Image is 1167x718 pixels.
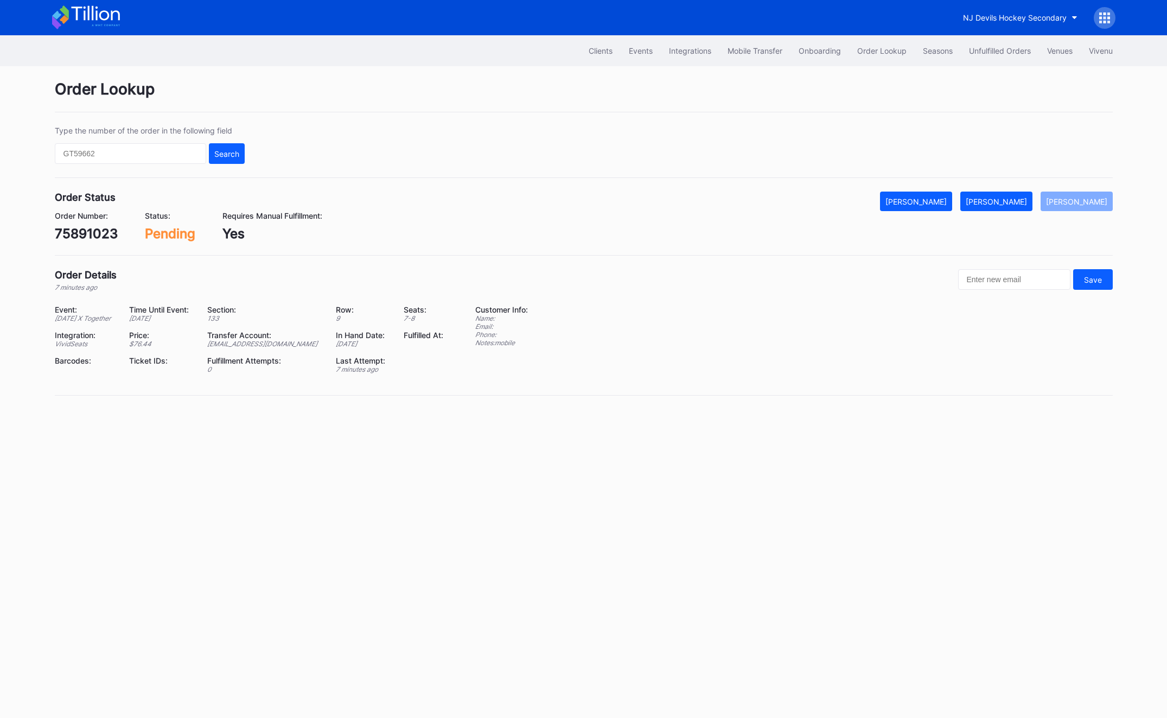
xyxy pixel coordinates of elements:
div: Price: [129,331,194,340]
div: Save [1084,275,1102,284]
div: [DATE] [129,314,194,322]
div: Phone: [475,331,528,339]
div: Clients [589,46,613,55]
button: NJ Devils Hockey Secondary [955,8,1086,28]
button: Vivenu [1081,41,1121,61]
div: [EMAIL_ADDRESS][DOMAIN_NAME] [207,340,322,348]
div: Transfer Account: [207,331,322,340]
button: Order Lookup [849,41,915,61]
button: [PERSON_NAME] [880,192,952,211]
button: Save [1073,269,1113,290]
div: 133 [207,314,322,322]
div: [PERSON_NAME] [966,197,1027,206]
div: Seats: [404,305,448,314]
div: VividSeats [55,340,116,348]
div: Pending [145,226,195,242]
div: Email: [475,322,528,331]
div: 9 [336,314,390,322]
div: Customer Info: [475,305,528,314]
div: Notes: mobile [475,339,528,347]
div: Requires Manual Fulfillment: [222,211,322,220]
div: Status: [145,211,195,220]
button: Onboarding [790,41,849,61]
div: Fulfillment Attempts: [207,356,322,365]
div: Event: [55,305,116,314]
div: Type the number of the order in the following field [55,126,245,135]
div: Name: [475,314,528,322]
div: Fulfilled At: [404,331,448,340]
div: Section: [207,305,322,314]
div: 0 [207,365,322,373]
div: Order Lookup [55,80,1113,112]
div: [PERSON_NAME] [1046,197,1107,206]
button: Integrations [661,41,719,61]
div: In Hand Date: [336,331,390,340]
button: Clients [581,41,621,61]
div: Time Until Event: [129,305,194,314]
div: NJ Devils Hockey Secondary [963,13,1067,22]
div: Venues [1047,46,1073,55]
div: Order Details [55,269,117,281]
div: Order Number: [55,211,118,220]
div: Ticket IDs: [129,356,194,365]
div: Onboarding [799,46,841,55]
input: Enter new email [958,269,1070,290]
div: Row: [336,305,390,314]
div: Integration: [55,331,116,340]
div: Search [214,149,239,158]
button: Search [209,143,245,164]
div: Mobile Transfer [728,46,782,55]
button: [PERSON_NAME] [1041,192,1113,211]
div: [PERSON_NAME] [885,197,947,206]
div: 75891023 [55,226,118,242]
button: [PERSON_NAME] [960,192,1032,211]
div: 7 minutes ago [336,365,390,373]
div: 7 - 8 [404,314,448,322]
div: Last Attempt: [336,356,390,365]
button: Seasons [915,41,961,61]
div: Unfulfilled Orders [969,46,1031,55]
div: Yes [222,226,322,242]
div: [DATE] [336,340,390,348]
div: Barcodes: [55,356,116,365]
div: Seasons [923,46,953,55]
div: $ 76.44 [129,340,194,348]
button: Unfulfilled Orders [961,41,1039,61]
div: Vivenu [1089,46,1113,55]
div: Integrations [669,46,711,55]
div: Order Status [55,192,116,203]
div: Order Lookup [857,46,907,55]
div: [DATE] X Together [55,314,116,322]
button: Mobile Transfer [719,41,790,61]
button: Venues [1039,41,1081,61]
div: 7 minutes ago [55,283,117,291]
div: Events [629,46,653,55]
button: Events [621,41,661,61]
input: GT59662 [55,143,206,164]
